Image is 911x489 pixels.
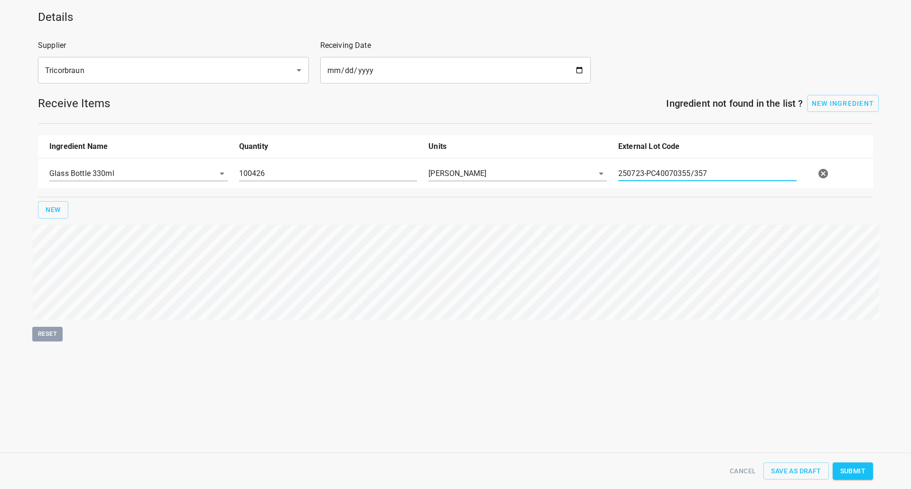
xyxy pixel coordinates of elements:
button: Open [595,167,608,180]
span: Save as Draft [771,465,821,477]
h6: Ingredient not found in the list ? [110,96,803,111]
span: Cancel [730,465,756,477]
p: Receiving Date [320,40,591,51]
span: Reset [37,329,58,340]
span: New Ingredient [812,100,874,107]
span: Submit [840,465,865,477]
h5: Receive Items [38,96,110,111]
button: Save as Draft [763,462,828,480]
button: Reset [32,327,63,341]
p: External Lot Code [618,141,797,152]
button: Open [215,167,229,180]
button: add [807,95,879,112]
button: Open [292,64,306,77]
button: Submit [833,462,873,480]
button: New [38,201,68,219]
p: Quantity [239,141,418,152]
span: New [46,204,61,216]
h5: Details [38,9,873,25]
button: Cancel [726,462,760,480]
p: Ingredient Name [49,141,228,152]
p: Supplier [38,40,309,51]
p: Units [428,141,607,152]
